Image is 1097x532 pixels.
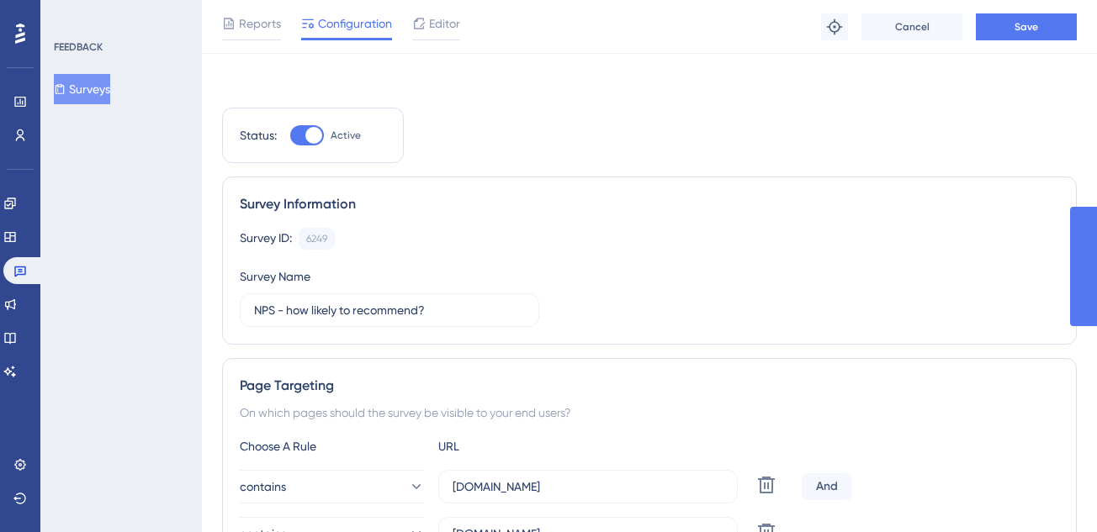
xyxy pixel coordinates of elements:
div: Choose A Rule [240,436,425,456]
span: Active [331,129,361,142]
input: Type your Survey name [254,301,525,319]
div: Survey Information [240,194,1059,214]
div: Survey Name [240,266,310,287]
div: And [802,473,852,500]
span: contains [240,477,286,497]
input: yourwebsite.com/path [453,477,723,496]
span: Cancel [895,20,930,34]
span: Configuration [318,13,392,34]
div: Status: [240,125,277,145]
button: Cancel [861,13,962,40]
div: On which pages should the survey be visible to your end users? [240,403,1059,423]
button: Save [976,13,1077,40]
span: Save [1015,20,1038,34]
span: Reports [239,13,281,34]
iframe: UserGuiding AI Assistant Launcher [1026,466,1077,516]
div: FEEDBACK [54,40,103,54]
div: Survey ID: [240,228,292,250]
div: URL [438,436,623,456]
button: contains [240,470,425,503]
div: 6249 [306,232,327,245]
span: Editor [429,13,460,34]
div: Page Targeting [240,376,1059,396]
button: Surveys [54,74,110,104]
